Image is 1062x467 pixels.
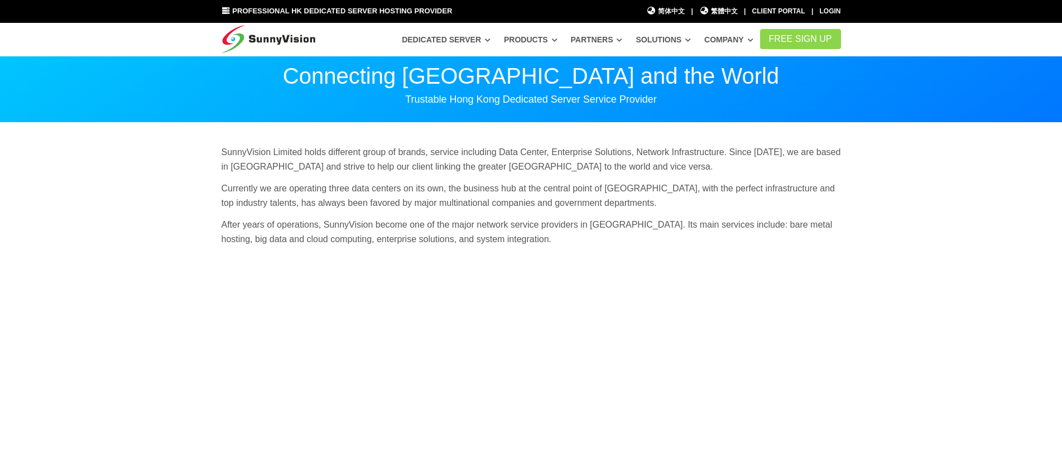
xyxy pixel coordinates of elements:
p: Currently we are operating three data centers on its own, the business hub at the central point o... [222,181,841,210]
li: | [811,6,813,17]
a: FREE Sign Up [760,29,841,49]
a: Login [820,7,841,15]
p: SunnyVision Limited holds different group of brands, service including Data Center, Enterprise So... [222,145,841,174]
a: 繁體中文 [699,6,738,17]
a: Client Portal [752,7,805,15]
p: Connecting [GEOGRAPHIC_DATA] and the World [222,65,841,87]
a: 简体中文 [647,6,685,17]
a: Solutions [636,30,691,50]
a: Dedicated Server [402,30,491,50]
li: | [744,6,746,17]
p: After years of operations, SunnyVision become one of the major network service providers in [GEOG... [222,218,841,246]
a: Partners [571,30,623,50]
span: Professional HK Dedicated Server Hosting Provider [232,7,452,15]
a: Company [704,30,753,50]
li: | [691,6,693,17]
p: Trustable Hong Kong Dedicated Server Service Provider [222,93,841,106]
a: Products [504,30,558,50]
